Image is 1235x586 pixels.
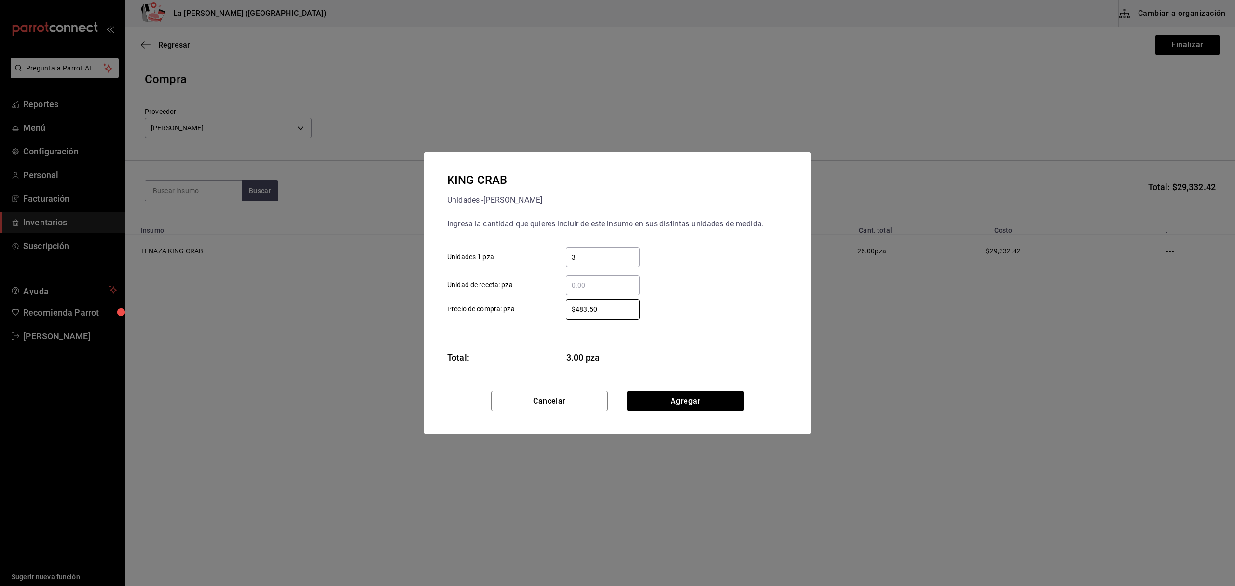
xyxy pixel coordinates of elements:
[566,251,640,263] input: Unidades 1 pza
[566,304,640,315] input: Precio de compra: pza
[491,391,608,411] button: Cancelar
[566,351,640,364] span: 3.00 pza
[627,391,744,411] button: Agregar
[447,171,542,189] div: KING CRAB
[566,279,640,291] input: Unidad de receta: pza
[447,216,788,232] div: Ingresa la cantidad que quieres incluir de este insumo en sus distintas unidades de medida.
[447,193,542,208] div: Unidades - [PERSON_NAME]
[447,252,494,262] span: Unidades 1 pza
[447,280,513,290] span: Unidad de receta: pza
[447,351,469,364] div: Total:
[447,304,515,314] span: Precio de compra: pza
